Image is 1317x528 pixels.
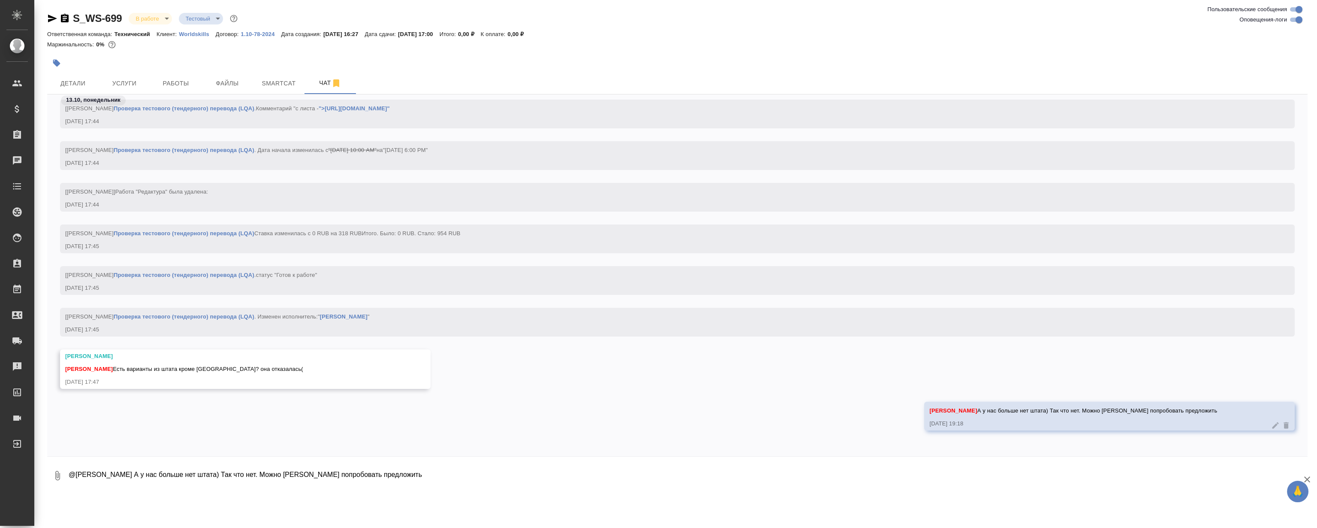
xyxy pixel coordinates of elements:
a: Проверка тестового (тендерного) перевода (LQA) [114,272,254,278]
button: Добавить тэг [47,54,66,73]
p: 0% [96,41,106,48]
span: [PERSON_NAME] [929,407,977,414]
p: 0,00 ₽ [508,31,530,37]
p: 1.10-78-2024 [241,31,281,37]
p: Договор: [216,31,241,37]
div: [PERSON_NAME] [65,352,401,361]
a: Проверка тестового (тендерного) перевода (LQA) [114,230,254,237]
p: Итого: [440,31,458,37]
span: [[PERSON_NAME]] [65,188,208,195]
div: [DATE] 19:18 [929,419,1265,428]
a: 1.10-78-2024 [241,30,281,37]
button: Доп статусы указывают на важность/срочность заказа [228,13,239,24]
span: А у нас больше нет штата) Так что нет. Можно [PERSON_NAME] попробовать предложить [929,407,1217,414]
span: Услуги [104,78,145,89]
p: [DATE] 16:27 [323,31,365,37]
span: Оповещения-логи [1239,15,1287,24]
span: Итого. Было: 0 RUB. Стало: 954 RUB [362,230,461,237]
span: [[PERSON_NAME] . Дата начала изменилась с на [65,147,428,153]
p: 0,00 ₽ [458,31,481,37]
span: 🙏 [1290,482,1305,501]
button: 🙏 [1287,481,1308,502]
a: [PERSON_NAME] [320,313,368,320]
div: [DATE] 17:44 [65,200,1265,209]
a: Проверка тестового (тендерного) перевода (LQA) [114,147,254,153]
span: Файлы [207,78,248,89]
button: В работе [133,15,161,22]
span: [[PERSON_NAME] . Изменен исполнитель: [65,313,370,320]
p: Технический [115,31,157,37]
p: Дата сдачи: [365,31,398,37]
span: Чат [310,78,351,88]
button: Скопировать ссылку для ЯМессенджера [47,13,57,24]
div: В работе [179,13,223,24]
p: К оплате: [481,31,508,37]
p: Дата создания: [281,31,323,37]
a: Worldskills [179,30,216,37]
span: Работы [155,78,196,89]
svg: Отписаться [331,78,341,88]
span: [PERSON_NAME] [65,366,113,372]
div: [DATE] 17:45 [65,284,1265,292]
span: Пользовательские сообщения [1207,5,1287,14]
a: S_WS-699 [73,12,122,24]
span: "[DATE] 6:00 PM" [383,147,428,153]
span: " " [318,313,370,320]
span: Smartcat [258,78,299,89]
span: "[DATE] 10:00 AM" [328,147,377,153]
span: [[PERSON_NAME] Ставка изменилась с 0 RUB на 318 RUB [65,230,461,237]
span: Есть варианты из штата кроме [GEOGRAPHIC_DATA]? она отказалась( [65,366,303,372]
p: [DATE] 17:00 [398,31,440,37]
div: В работе [129,13,172,24]
div: [DATE] 17:45 [65,242,1265,251]
p: Ответственная команда: [47,31,115,37]
div: [DATE] 17:44 [65,159,1265,167]
div: [DATE] 17:47 [65,378,401,386]
span: Детали [52,78,93,89]
p: Клиент: [157,31,179,37]
p: Маржинальность: [47,41,96,48]
div: [DATE] 17:45 [65,325,1265,334]
p: 13.10, понедельник [66,96,121,104]
span: Работа "Редактура" была удалена: [115,188,208,195]
span: [[PERSON_NAME] . [65,272,317,278]
span: статус "Готов к работе" [256,272,317,278]
p: Worldskills [179,31,216,37]
button: 954.00 RUB; [106,39,118,50]
button: Скопировать ссылку [60,13,70,24]
button: Тестовый [183,15,213,22]
a: Проверка тестового (тендерного) перевода (LQA) [114,313,254,320]
div: [DATE] 17:44 [65,117,1265,126]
